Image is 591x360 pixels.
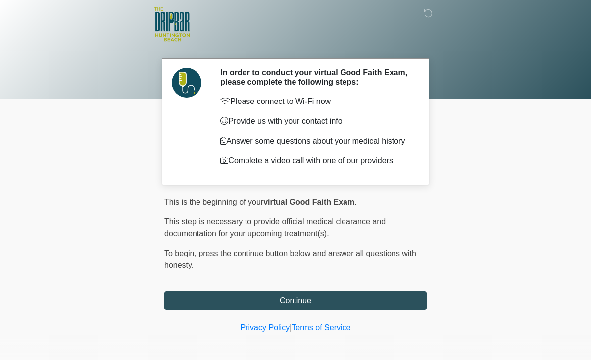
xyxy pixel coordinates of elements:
img: Agent Avatar [172,68,201,98]
span: This is the beginning of your [164,198,263,206]
img: The DRIPBaR - Huntington Beach Logo [154,7,190,42]
span: This step is necessary to provide official medical clearance and documentation for your upcoming ... [164,217,386,238]
a: | [290,323,292,332]
button: Continue [164,291,427,310]
h2: In order to conduct your virtual Good Faith Exam, please complete the following steps: [220,68,412,87]
p: Complete a video call with one of our providers [220,155,412,167]
p: Provide us with your contact info [220,115,412,127]
strong: virtual Good Faith Exam [263,198,354,206]
p: Answer some questions about your medical history [220,135,412,147]
p: Please connect to Wi-Fi now [220,96,412,107]
a: Privacy Policy [241,323,290,332]
span: press the continue button below and answer all questions with honesty. [164,249,416,269]
a: Terms of Service [292,323,350,332]
span: To begin, [164,249,198,257]
span: . [354,198,356,206]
